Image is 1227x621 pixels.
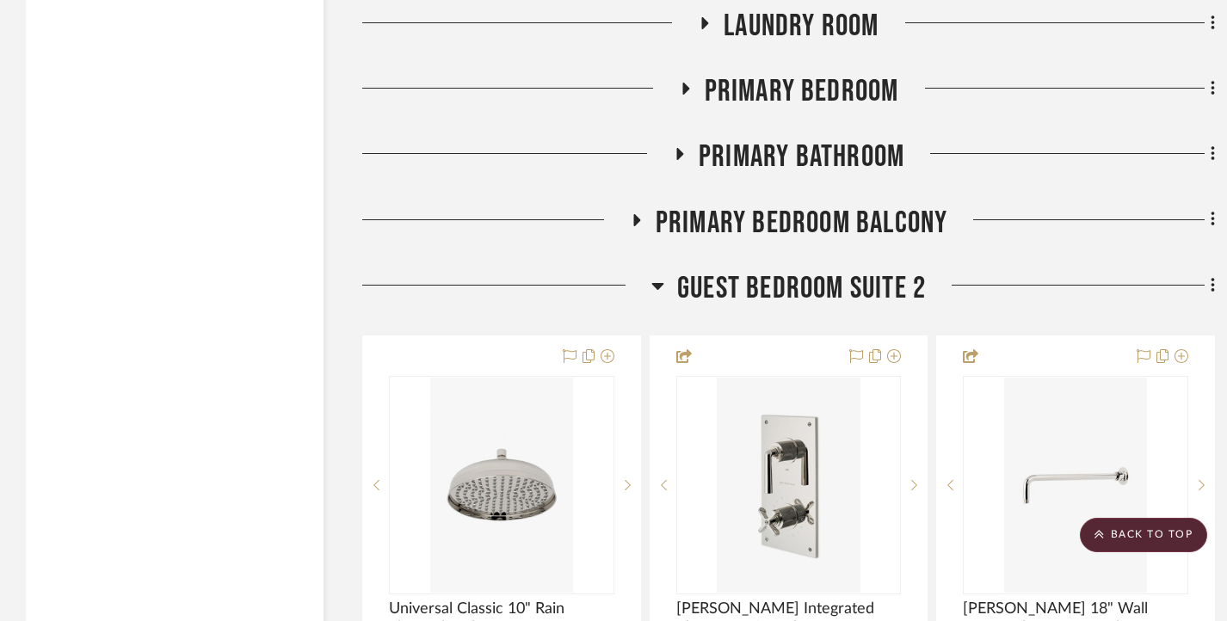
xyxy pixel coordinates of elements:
[724,8,879,45] span: Laundry Room
[699,138,904,175] span: Primary Bathroom
[677,270,926,307] span: Guest Bedroom Suite 2
[717,378,860,593] img: Henry Integrated Thermostatic and Two Way Diverter Trim with Coin Edge Cross and Lever Handles
[656,205,948,242] span: Primary Bedroom Balcony
[1080,518,1207,552] scroll-to-top-button: BACK TO TOP
[705,73,899,110] span: Primary Bedroom
[1004,378,1147,593] img: Henry 18" Wall Mounted 90 Degree Shower Arm with Flange
[430,378,573,593] img: Universal Classic 10" Rain Showerhead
